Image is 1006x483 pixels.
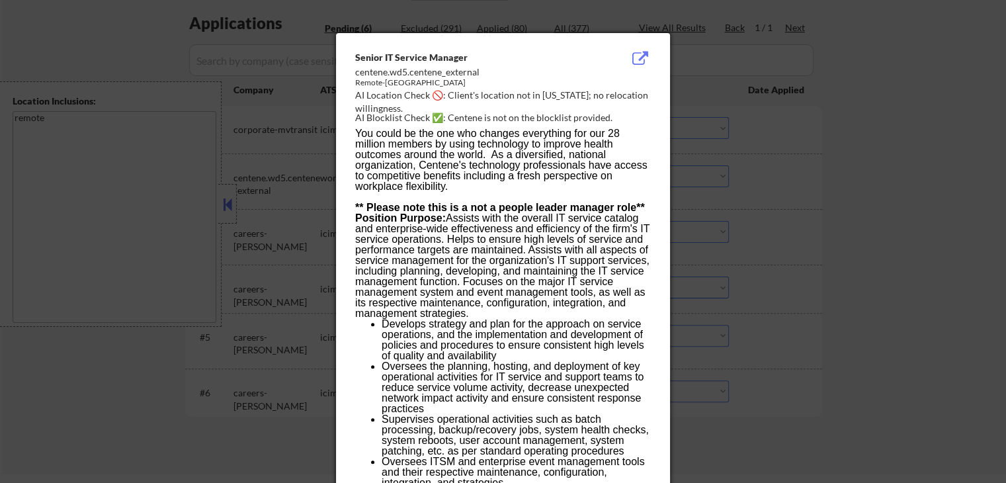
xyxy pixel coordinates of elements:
div: centene.wd5.centene_external [355,66,584,79]
div: AI Blocklist Check ✅: Centene is not on the blocklist provided. [355,111,656,124]
div: Remote-[GEOGRAPHIC_DATA] [355,77,584,89]
p: Assists with the overall IT service catalog and enterprise-wide effectiveness and efficiency of t... [355,213,650,319]
div: Senior IT Service Manager [355,51,584,64]
span: You could be the one who changes everything for our 28 million members by using technology to imp... [355,128,648,192]
b: Position Purpose: [355,212,446,224]
li: Develops strategy and plan for the approach on service operations, and the implementation and dev... [382,319,650,361]
div: AI Location Check 🚫: Client's location not in [US_STATE]; no relocation willingness. [355,89,656,114]
li: Oversees the planning, hosting, and deployment of key operational activities for IT service and s... [382,361,650,414]
b: ** Please note this is a not a people leader manager role** [355,202,645,213]
li: Supervises operational activities such as batch processing, backup/recovery jobs, system health c... [382,414,650,457]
